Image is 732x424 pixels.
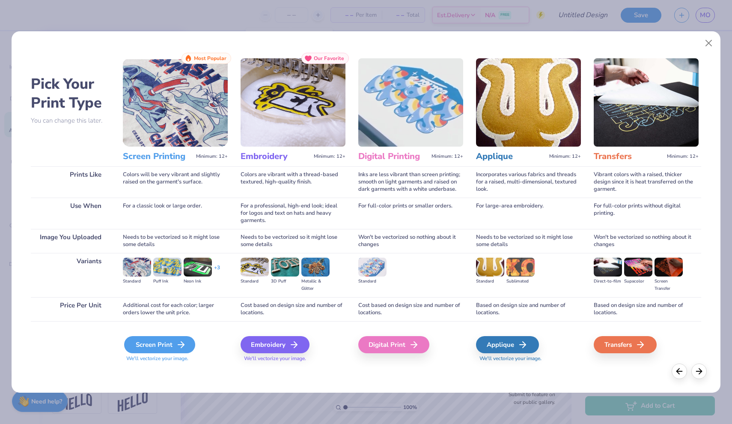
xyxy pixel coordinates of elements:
[594,278,622,285] div: Direct-to-film
[314,153,345,159] span: Minimum: 12+
[241,198,345,229] div: For a professional, high-end look; ideal for logos and text on hats and heavy garments.
[358,258,387,277] img: Standard
[301,278,330,292] div: Metallic & Glitter
[594,297,699,321] div: Based on design size and number of locations.
[153,258,182,277] img: Puff Ink
[196,153,228,159] span: Minimum: 12+
[655,258,683,277] img: Screen Transfer
[124,336,195,353] div: Screen Print
[123,229,228,253] div: Needs to be vectorized so it might lose some details
[271,258,299,277] img: 3D Puff
[123,58,228,147] img: Screen Printing
[241,151,310,162] h3: Embroidery
[594,151,664,162] h3: Transfers
[314,55,344,61] span: Our Favorite
[123,166,228,198] div: Colors will be very vibrant and slightly raised on the garment's surface.
[655,278,683,292] div: Screen Transfer
[476,151,546,162] h3: Applique
[506,278,535,285] div: Sublimated
[476,355,581,362] span: We'll vectorize your image.
[624,258,652,277] img: Supacolor
[123,297,228,321] div: Additional cost for each color; larger orders lower the unit price.
[31,117,110,124] p: You can change this later.
[123,278,151,285] div: Standard
[476,297,581,321] div: Based on design size and number of locations.
[358,166,463,198] div: Inks are less vibrant than screen printing; smooth on light garments and raised on dark garments ...
[31,198,110,229] div: Use When
[31,297,110,321] div: Price Per Unit
[358,198,463,229] div: For full-color prints or smaller orders.
[358,229,463,253] div: Won't be vectorized so nothing about it changes
[123,355,228,362] span: We'll vectorize your image.
[123,151,193,162] h3: Screen Printing
[153,278,182,285] div: Puff Ink
[549,153,581,159] span: Minimum: 12+
[476,258,504,277] img: Standard
[123,198,228,229] div: For a classic look or large order.
[184,278,212,285] div: Neon Ink
[594,166,699,198] div: Vibrant colors with a raised, thicker design since it is heat transferred on the garment.
[123,258,151,277] img: Standard
[31,229,110,253] div: Image You Uploaded
[271,278,299,285] div: 3D Puff
[241,229,345,253] div: Needs to be vectorized so it might lose some details
[31,166,110,198] div: Prints Like
[506,258,535,277] img: Sublimated
[31,253,110,297] div: Variants
[476,229,581,253] div: Needs to be vectorized so it might lose some details
[214,264,220,279] div: + 3
[476,278,504,285] div: Standard
[241,297,345,321] div: Cost based on design size and number of locations.
[241,278,269,285] div: Standard
[194,55,226,61] span: Most Popular
[358,151,428,162] h3: Digital Printing
[431,153,463,159] span: Minimum: 12+
[476,166,581,198] div: Incorporates various fabrics and threads for a raised, multi-dimensional, textured look.
[301,258,330,277] img: Metallic & Glitter
[358,278,387,285] div: Standard
[241,336,309,353] div: Embroidery
[476,58,581,147] img: Applique
[476,198,581,229] div: For large-area embroidery.
[358,336,429,353] div: Digital Print
[358,297,463,321] div: Cost based on design size and number of locations.
[701,35,717,51] button: Close
[184,258,212,277] img: Neon Ink
[241,355,345,362] span: We'll vectorize your image.
[594,229,699,253] div: Won't be vectorized so nothing about it changes
[667,153,699,159] span: Minimum: 12+
[476,336,539,353] div: Applique
[241,58,345,147] img: Embroidery
[594,58,699,147] img: Transfers
[358,58,463,147] img: Digital Printing
[624,278,652,285] div: Supacolor
[241,258,269,277] img: Standard
[241,166,345,198] div: Colors are vibrant with a thread-based textured, high-quality finish.
[31,75,110,112] h2: Pick Your Print Type
[594,258,622,277] img: Direct-to-film
[594,336,657,353] div: Transfers
[594,198,699,229] div: For full-color prints without digital printing.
